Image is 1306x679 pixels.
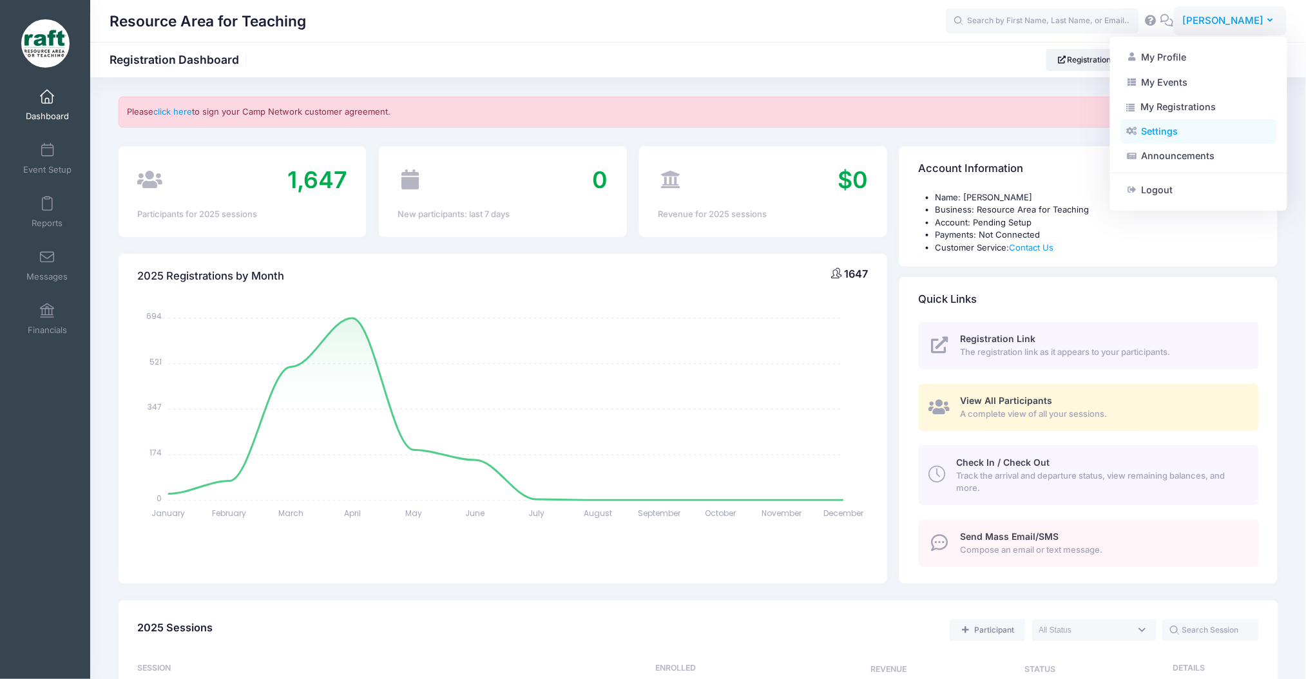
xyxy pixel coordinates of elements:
[137,258,284,295] h4: 2025 Registrations by Month
[762,508,803,519] tspan: November
[17,189,78,234] a: Reports
[110,53,250,66] h1: Registration Dashboard
[137,621,213,634] span: 2025 Sessions
[936,242,1259,254] li: Customer Service:
[149,356,162,367] tspan: 521
[919,384,1259,431] a: View All Participants A complete view of all your sessions.
[151,508,185,519] tspan: January
[137,208,347,221] div: Participants for 2025 sessions
[936,216,1259,229] li: Account: Pending Setup
[23,164,72,175] span: Event Setup
[967,662,1113,678] div: Status
[343,508,360,519] tspan: April
[592,166,608,194] span: 0
[823,508,864,519] tspan: December
[157,493,162,504] tspan: 0
[845,267,869,280] span: 1647
[946,8,1139,34] input: Search by First Name, Last Name, or Email...
[1174,6,1287,36] button: [PERSON_NAME]
[705,508,736,519] tspan: October
[919,282,977,318] h4: Quick Links
[1120,119,1277,144] a: Settings
[17,82,78,128] a: Dashboard
[961,346,1245,359] span: The registration link as it appears to your participants.
[149,447,162,458] tspan: 174
[1120,178,1277,202] a: Logout
[1120,144,1277,168] a: Announcements
[956,470,1244,495] span: Track the arrival and departure status, view remaining balances, and more.
[119,97,1278,128] div: Please to sign your Camp Network customer agreement.
[541,662,811,678] div: Enrolled
[1162,619,1259,641] input: Search Session
[956,457,1050,468] span: Check In / Check Out
[528,508,544,519] tspan: July
[278,508,303,519] tspan: March
[961,531,1059,542] span: Send Mass Email/SMS
[919,150,1024,187] h4: Account Information
[1120,95,1277,119] a: My Registrations
[961,333,1036,344] span: Registration Link
[584,508,612,519] tspan: August
[26,271,68,282] span: Messages
[287,166,347,194] span: 1,647
[1182,14,1263,28] span: [PERSON_NAME]
[936,204,1259,216] li: Business: Resource Area for Teaching
[638,508,681,519] tspan: September
[1010,242,1054,253] a: Contact Us
[17,243,78,288] a: Messages
[936,229,1259,242] li: Payments: Not Connected
[1113,662,1259,678] div: Details
[936,191,1259,204] li: Name: [PERSON_NAME]
[28,325,67,336] span: Financials
[919,322,1259,369] a: Registration Link The registration link as it appears to your participants.
[950,619,1026,641] a: Add a new manual registration
[1046,49,1140,71] a: Registration Link
[154,106,193,117] a: click here
[405,508,422,519] tspan: May
[148,402,162,413] tspan: 347
[961,395,1053,406] span: View All Participants
[146,311,162,322] tspan: 694
[961,408,1245,421] span: A complete view of all your sessions.
[212,508,246,519] tspan: February
[32,218,62,229] span: Reports
[1039,624,1131,636] textarea: Search
[465,508,485,519] tspan: June
[919,445,1259,504] a: Check In / Check Out Track the arrival and departure status, view remaining balances, and more.
[811,662,968,678] div: Revenue
[21,19,70,68] img: Resource Area for Teaching
[838,166,869,194] span: $0
[17,136,78,181] a: Event Setup
[1120,45,1277,70] a: My Profile
[26,111,69,122] span: Dashboard
[919,520,1259,567] a: Send Mass Email/SMS Compose an email or text message.
[137,662,541,678] div: Session
[1120,70,1277,94] a: My Events
[961,544,1245,557] span: Compose an email or text message.
[398,208,608,221] div: New participants: last 7 days
[658,208,868,221] div: Revenue for 2025 sessions
[17,296,78,341] a: Financials
[110,6,306,36] h1: Resource Area for Teaching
